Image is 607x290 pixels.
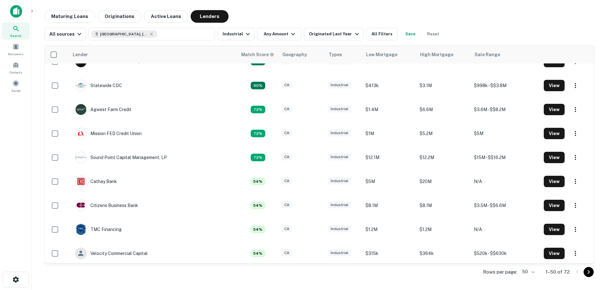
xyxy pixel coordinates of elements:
[257,28,301,40] button: Any Amount
[328,81,351,89] div: Industrial
[251,82,265,89] div: Capitalize uses an advanced AI algorithm to match your search with the best lender. The match sco...
[282,225,292,233] div: CA
[328,201,351,209] div: Industrial
[237,46,279,63] th: Capitalize uses an advanced AI algorithm to match your search with the best lender. The match sco...
[251,178,265,185] div: Capitalize uses an advanced AI algorithm to match your search with the best lender. The match sco...
[282,129,292,137] div: CA
[328,129,351,137] div: Industrial
[11,88,21,93] span: Saved
[2,59,30,76] a: Contacts
[544,176,565,187] button: View
[76,104,86,115] img: picture
[544,200,565,211] button: View
[328,249,351,257] div: Industrial
[416,121,471,145] td: $5.2M
[75,128,142,139] div: Mission FED Credit Union
[471,169,541,193] td: N/A
[98,10,141,23] button: Originations
[282,153,292,161] div: CA
[366,28,398,40] button: All Filters
[49,30,83,38] div: All sources
[309,30,360,38] div: Originated Last Year
[75,104,132,115] div: Agwest Farm Credit
[325,46,362,63] th: Types
[329,51,342,58] div: Types
[328,105,351,113] div: Industrial
[520,267,536,276] div: 50
[144,10,188,23] button: Active Loans
[362,241,417,265] td: $315k
[416,193,471,217] td: $8.1M
[584,267,594,277] button: Go to next page
[251,130,265,137] div: Capitalize uses an advanced AI algorithm to match your search with the best lender. The match sco...
[251,226,265,233] div: Capitalize uses an advanced AI algorithm to match your search with the best lender. The match sco...
[191,10,229,23] button: Lenders
[420,51,453,58] div: High Mortgage
[362,74,417,98] td: $413k
[100,31,148,37] span: [GEOGRAPHIC_DATA], [GEOGRAPHIC_DATA], [GEOGRAPHIC_DATA]
[44,10,95,23] button: Maturing Loans
[471,145,541,169] td: $15M - $$16.2M
[362,121,417,145] td: $1M
[2,22,30,39] div: Search
[362,46,417,63] th: Low Mortgage
[544,152,565,163] button: View
[10,5,22,18] img: capitalize-icon.png
[544,104,565,115] button: View
[76,200,86,211] img: picture
[2,77,30,94] a: Saved
[416,169,471,193] td: $20M
[282,105,292,113] div: CA
[483,268,517,276] p: Rows per page:
[44,28,86,40] button: All sources
[241,51,274,58] div: Capitalize uses an advanced AI algorithm to match your search with the best lender. The match sco...
[69,46,237,63] th: Lender
[251,154,265,161] div: Capitalize uses an advanced AI algorithm to match your search with the best lender. The match sco...
[282,177,292,185] div: CA
[241,51,273,58] h6: Match Score
[251,202,265,209] div: Capitalize uses an advanced AI algorithm to match your search with the best lender. The match sco...
[416,145,471,169] td: $12.2M
[218,28,254,40] button: Industrial
[546,268,570,276] p: 1–50 of 72
[362,193,417,217] td: $8.1M
[76,224,86,235] img: picture
[416,241,471,265] td: $364k
[575,219,607,250] iframe: Chat Widget
[400,28,420,40] button: Save your search to get updates of matches that match your search criteria.
[75,224,122,235] div: TMC Financing
[416,98,471,121] td: $6.6M
[75,200,138,211] div: Citizens Business Bank
[76,80,86,91] img: picture
[89,28,215,40] button: [GEOGRAPHIC_DATA], [GEOGRAPHIC_DATA], [GEOGRAPHIC_DATA]
[362,145,417,169] td: $12.1M
[282,51,307,58] div: Geography
[75,248,148,259] div: Velocity Commercial Capital
[282,201,292,209] div: CA
[416,74,471,98] td: $3.1M
[416,217,471,241] td: $1.2M
[9,70,22,75] span: Contacts
[544,224,565,235] button: View
[2,41,30,58] div: Borrowers
[251,250,265,257] div: Capitalize uses an advanced AI algorithm to match your search with the best lender. The match sco...
[471,121,541,145] td: $5M
[328,225,351,233] div: Industrial
[73,51,88,58] div: Lender
[251,106,265,113] div: Capitalize uses an advanced AI algorithm to match your search with the best lender. The match sco...
[366,51,397,58] div: Low Mortgage
[544,80,565,91] button: View
[544,128,565,139] button: View
[8,51,23,56] span: Borrowers
[362,217,417,241] td: $1.2M
[76,176,86,187] img: picture
[75,152,167,163] div: Sound Point Capital Management, LP
[544,248,565,259] button: View
[75,176,117,187] div: Cathay Bank
[362,98,417,121] td: $1.4M
[423,28,443,40] button: Reset
[328,153,351,161] div: Industrial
